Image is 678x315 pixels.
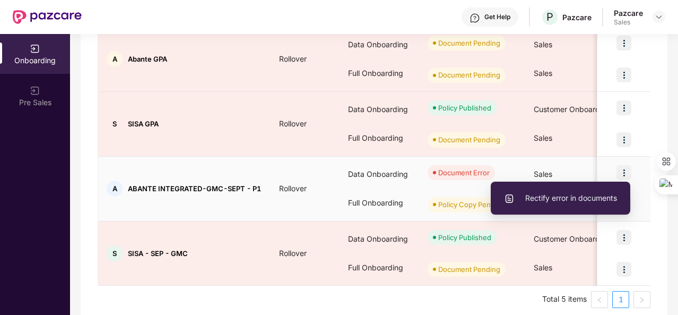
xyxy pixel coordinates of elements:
[340,95,419,124] div: Data Onboarding
[534,105,611,114] span: Customer Onboarding
[612,291,629,308] li: 1
[504,193,515,204] img: svg+xml;base64,PHN2ZyBpZD0iVXBsb2FkX0xvZ3MiIGRhdGEtbmFtZT0iVXBsb2FkIExvZ3MiIHhtbG5zPSJodHRwOi8vd3...
[613,292,629,308] a: 1
[340,59,419,88] div: Full Onboarding
[542,291,587,308] li: Total 5 items
[271,119,315,128] span: Rollover
[616,230,631,245] img: icon
[438,199,505,210] div: Policy Copy Pending
[107,51,123,67] div: A
[639,297,645,303] span: right
[128,249,188,258] span: SISA - SEP - GMC
[128,184,261,193] span: ABANTE INTEGRATED-GMC-SEPT - P1
[504,192,617,204] span: Rectify error in documents
[340,225,419,253] div: Data Onboarding
[614,18,643,27] div: Sales
[128,120,159,128] span: SISA GPA
[633,291,650,308] li: Next Page
[340,124,419,152] div: Full Onboarding
[596,297,603,303] span: left
[534,234,611,243] span: Customer Onboarding
[591,291,608,308] li: Previous Page
[30,44,40,54] img: svg+xml;base64,PHN2ZyB3aWR0aD0iMjAiIGhlaWdodD0iMjAiIHZpZXdCb3g9IjAgMCAyMCAyMCIgZmlsbD0ibm9uZSIgeG...
[340,253,419,282] div: Full Onboarding
[616,100,631,115] img: icon
[340,30,419,59] div: Data Onboarding
[562,12,592,22] div: Pazcare
[470,13,480,23] img: svg+xml;base64,PHN2ZyBpZD0iSGVscC0zMngzMiIgeG1sbnM9Imh0dHA6Ly93d3cudzMub3JnLzIwMDAvc3ZnIiB3aWR0aD...
[107,116,123,132] div: S
[534,69,552,78] span: Sales
[438,38,500,48] div: Document Pending
[438,103,491,113] div: Policy Published
[30,86,40,96] img: svg+xml;base64,PHN2ZyB3aWR0aD0iMjAiIGhlaWdodD0iMjAiIHZpZXdCb3g9IjAgMCAyMCAyMCIgZmlsbD0ibm9uZSIgeG...
[438,232,491,243] div: Policy Published
[271,54,315,63] span: Rollover
[107,245,123,261] div: S
[534,169,552,178] span: Sales
[438,134,500,145] div: Document Pending
[107,181,123,197] div: A
[655,13,663,21] img: svg+xml;base64,PHN2ZyBpZD0iRHJvcGRvd24tMzJ4MzIiIHhtbG5zPSJodHRwOi8vd3d3LnczLm9yZy8yMDAwL3N2ZyIgd2...
[534,133,552,142] span: Sales
[616,67,631,82] img: icon
[591,291,608,308] button: left
[616,36,631,50] img: icon
[616,132,631,147] img: icon
[340,189,419,217] div: Full Onboarding
[614,8,643,18] div: Pazcare
[546,11,553,23] span: P
[438,264,500,275] div: Document Pending
[340,160,419,189] div: Data Onboarding
[271,249,315,258] span: Rollover
[128,55,167,63] span: Abante GPA
[438,70,500,80] div: Document Pending
[13,10,82,24] img: New Pazcare Logo
[616,165,631,180] img: icon
[484,13,510,21] div: Get Help
[271,184,315,193] span: Rollover
[438,167,490,178] div: Document Error
[534,263,552,272] span: Sales
[616,262,631,277] img: icon
[633,291,650,308] button: right
[534,40,552,49] span: Sales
